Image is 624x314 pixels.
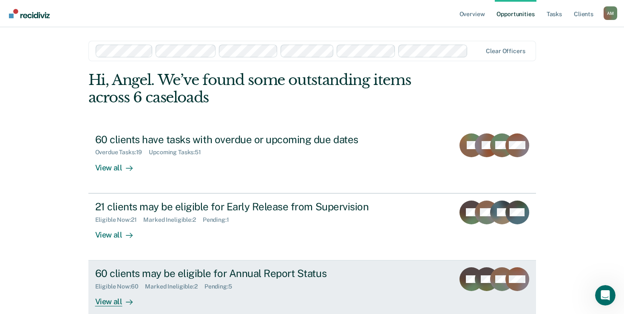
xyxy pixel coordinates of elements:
[604,6,617,20] div: A M
[88,193,536,260] a: 21 clients may be eligible for Early Release from SupervisionEligible Now:21Marked Ineligible:2Pe...
[88,71,446,106] div: Hi, Angel. We’ve found some outstanding items across 6 caseloads
[486,48,525,55] div: Clear officers
[113,257,142,263] span: Messages
[9,9,50,18] img: Recidiviz
[83,14,100,31] img: Profile image for Naomi
[95,283,145,290] div: Eligible Now : 60
[95,223,143,240] div: View all
[95,201,394,213] div: 21 clients may be eligible for Early Release from Supervision
[204,283,239,290] div: Pending : 5
[17,107,142,116] div: Send us a message
[95,149,149,156] div: Overdue Tasks : 19
[604,6,617,20] button: Profile dropdown button
[149,149,208,156] div: Upcoming Tasks : 51
[9,100,162,123] div: Send us a message
[203,216,236,223] div: Pending : 1
[146,14,162,29] div: Close
[116,14,133,31] div: Profile image for Krysty
[85,236,170,270] button: Messages
[143,216,202,223] div: Marked Ineligible : 2
[145,283,204,290] div: Marked Ineligible : 2
[17,60,153,75] p: Hi Angel 👋
[95,156,143,173] div: View all
[95,216,144,223] div: Eligible Now : 21
[17,15,64,29] img: logo
[17,75,153,89] p: How can we help?
[95,290,143,307] div: View all
[95,133,394,146] div: 60 clients have tasks with overdue or upcoming due dates
[99,14,116,31] img: Profile image for Rajan
[95,267,394,280] div: 60 clients may be eligible for Annual Report Status
[33,257,52,263] span: Home
[595,285,615,306] iframe: Intercom live chat
[88,127,536,193] a: 60 clients have tasks with overdue or upcoming due datesOverdue Tasks:19Upcoming Tasks:51View all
